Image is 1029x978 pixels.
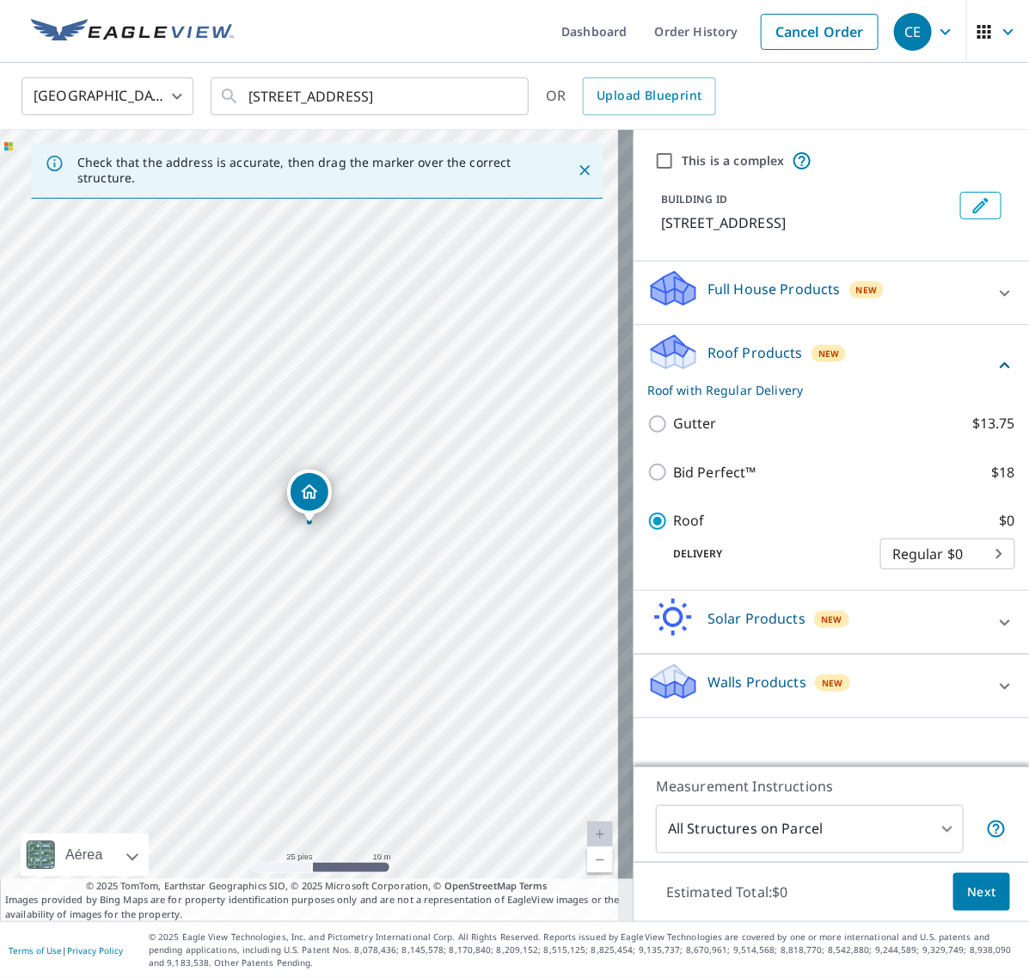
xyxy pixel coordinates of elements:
span: New [821,612,842,626]
p: BUILDING ID [661,192,727,206]
p: Measurement Instructions [656,776,1007,797]
a: Terms [519,879,548,892]
p: $18 [992,462,1015,483]
a: Nivel actual 20, alejar [587,847,613,873]
p: Walls Products [707,672,806,692]
div: Regular $0 [880,530,1015,578]
div: Dropped pin, building 1, Residential property, 15 Beach Ave Terryville, CT 06786 [287,470,332,523]
input: Search by address or latitude-longitude [248,72,493,120]
div: Aérea [21,833,149,877]
p: Solar Products [707,608,805,629]
div: Solar ProductsNew [647,598,1015,647]
p: Estimated Total: $0 [652,873,802,911]
p: [STREET_ADDRESS] [661,212,953,233]
div: All Structures on Parcel [656,805,964,853]
label: This is a complex [682,152,785,169]
div: CE [894,13,932,51]
p: Full House Products [707,279,841,299]
p: Bid Perfect™ [673,462,756,483]
p: Gutter [673,413,717,434]
button: Close [573,159,596,181]
div: OR [546,77,716,115]
p: Roof [673,510,705,532]
a: Privacy Policy [67,944,123,956]
div: Roof ProductsNewRoof with Regular Delivery [647,332,1015,399]
a: Upload Blueprint [583,77,715,115]
p: Roof with Regular Delivery [647,381,995,399]
p: $0 [1000,510,1015,532]
p: © 2025 Eagle View Technologies, Inc. and Pictometry International Corp. All Rights Reserved. Repo... [149,931,1020,969]
div: Full House ProductsNew [647,268,1015,317]
span: Upload Blueprint [597,85,701,107]
a: Cancel Order [761,14,879,50]
span: New [822,676,843,690]
p: | [9,945,123,956]
a: OpenStreetMap [444,879,517,892]
span: Your report will include each building or structure inside the parcel boundary. In some cases, du... [986,819,1007,840]
p: Roof Products [707,342,803,363]
a: Nivel actual 20, ampliar Deshabilitada [587,821,613,847]
p: Check that the address is accurate, then drag the marker over the correct structure. [77,155,546,186]
p: $13.75 [972,413,1015,434]
p: Delivery [647,546,880,562]
span: New [818,347,840,360]
div: Walls ProductsNew [647,661,1015,710]
img: EV Logo [31,19,234,45]
span: © 2025 TomTom, Earthstar Geographics SIO, © 2025 Microsoft Corporation, © [86,879,548,894]
span: New [856,283,878,297]
button: Edit building 1 [960,192,1001,219]
a: Terms of Use [9,944,62,956]
div: [GEOGRAPHIC_DATA] [21,72,193,120]
span: Next [967,882,996,903]
div: Aérea [60,833,108,877]
button: Next [953,873,1010,912]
